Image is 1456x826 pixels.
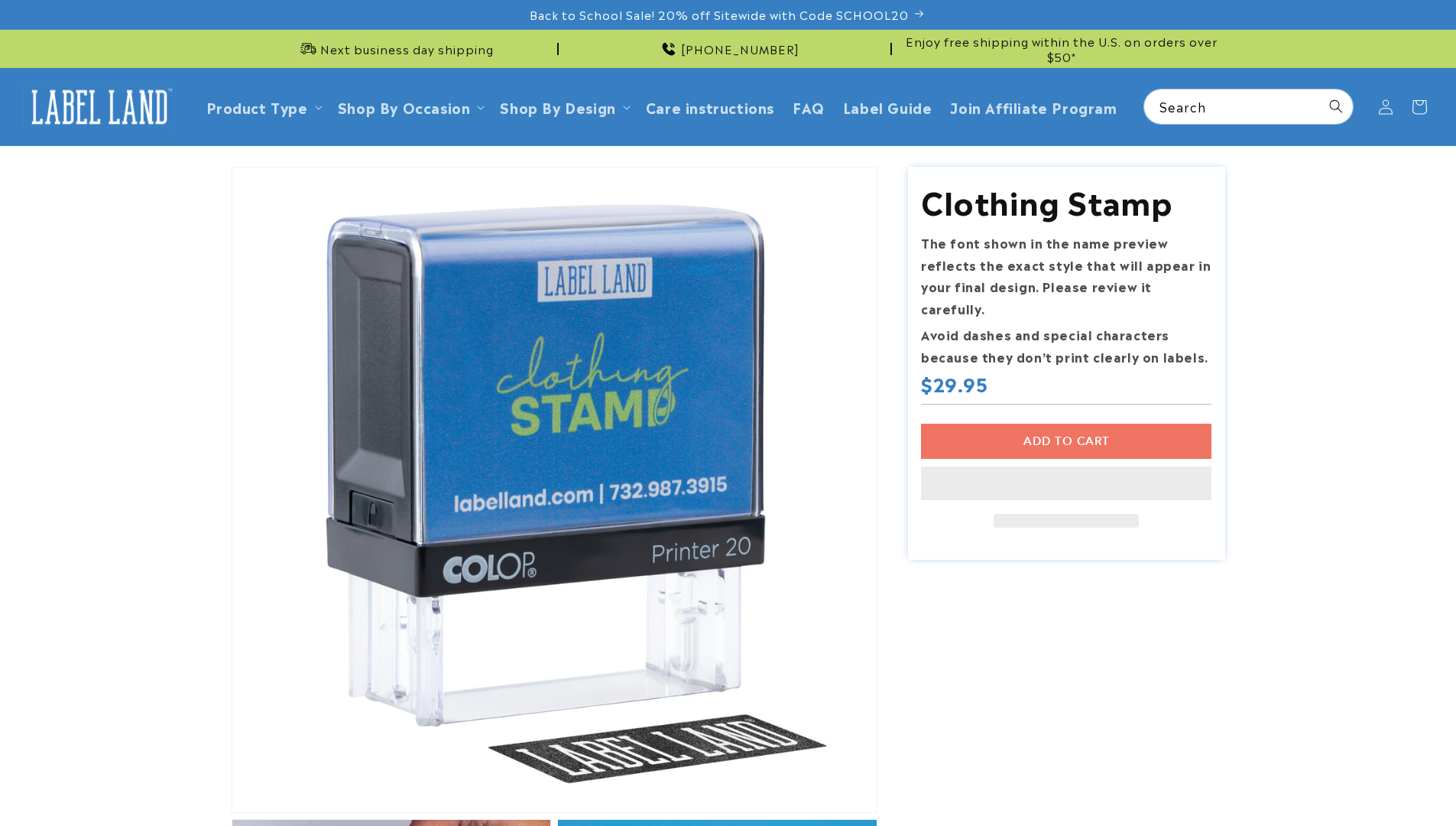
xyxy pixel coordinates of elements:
[834,89,942,125] a: Label Guide
[329,89,491,125] summary: Shop By Occasion
[921,233,1211,317] strong: The font shown in the name preview reflects the exact style that will appear in your final design...
[18,77,182,136] a: Label Land
[646,98,774,115] span: Care instructions
[565,30,892,67] div: Announcement
[843,98,932,115] span: Label Guide
[681,41,799,57] span: [PHONE_NUMBER]
[530,7,909,22] span: Back to School Sale! 20% off Sitewide with Code SCHOOL20
[783,89,834,125] a: FAQ
[950,98,1117,115] span: Join Affiliate Program
[338,98,471,115] span: Shop By Occasion
[898,30,1225,67] div: Announcement
[491,89,636,125] summary: Shop By Design
[637,89,783,125] a: Care instructions
[793,98,825,115] span: FAQ
[320,41,494,57] span: Next business day shipping
[941,89,1126,125] a: Join Affiliate Program
[232,30,559,67] div: Announcement
[898,34,1225,63] span: Enjoy free shipping within the U.S. on orders over $50*
[23,83,176,131] img: Label Land
[1319,89,1353,123] button: Search
[921,180,1211,220] h1: Clothing Stamp
[197,89,329,125] summary: Product Type
[206,96,308,117] a: Product Type
[500,96,615,117] a: Shop By Design
[921,372,988,395] span: $29.95
[921,325,1208,366] strong: Avoid dashes and special characters because they don’t print clearly on labels.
